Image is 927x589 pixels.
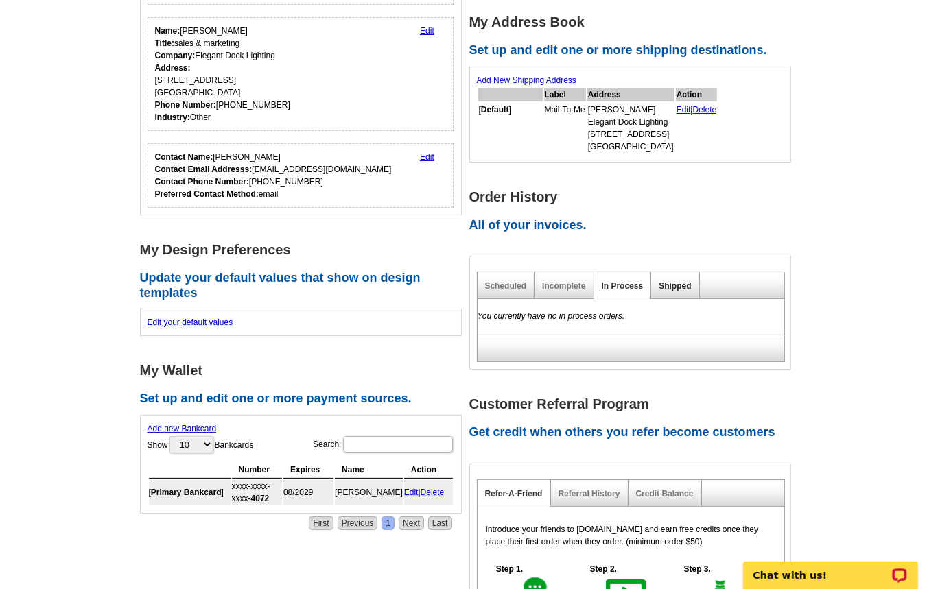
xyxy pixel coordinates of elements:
[151,488,222,497] b: Primary Bankcard
[382,516,395,530] a: 1
[148,17,454,131] div: Your personal details.
[542,281,585,291] a: Incomplete
[148,143,454,208] div: Who should we contact regarding order issues?
[469,190,799,204] h1: Order History
[232,461,282,479] th: Number
[469,218,799,233] h2: All of your invoices.
[676,103,718,154] td: |
[343,436,453,453] input: Search:
[602,281,644,291] a: In Process
[587,88,674,101] th: Address
[283,461,333,479] th: Expires
[693,105,717,115] a: Delete
[469,15,799,29] h1: My Address Book
[155,51,196,60] strong: Company:
[559,489,620,498] a: Referral History
[481,105,509,115] b: Default
[734,546,927,589] iframe: LiveChat chat widget
[469,425,799,440] h2: Get credit when others you refer become customers
[251,494,270,503] strong: 4072
[399,516,424,530] a: Next
[155,189,259,199] strong: Preferred Contact Method:
[140,392,469,407] h2: Set up and edit one or more payment sources.
[478,103,543,154] td: [ ]
[676,88,718,101] th: Action
[140,363,469,378] h1: My Wallet
[148,424,217,433] a: Add new Bankcard
[544,103,586,154] td: Mail-To-Me
[155,165,253,174] strong: Contact Email Addresss:
[404,480,453,505] td: |
[149,480,231,505] td: [ ]
[140,271,469,300] h2: Update your default values that show on design templates
[477,75,576,85] a: Add New Shipping Address
[485,489,543,498] a: Refer-A-Friend
[677,105,691,115] a: Edit
[478,311,625,321] em: You currently have no in process orders.
[583,563,624,575] h5: Step 2.
[148,317,233,327] a: Edit your default values
[469,397,799,411] h1: Customer Referral Program
[428,516,452,530] a: Last
[338,516,378,530] a: Previous
[155,151,392,200] div: [PERSON_NAME] [EMAIL_ADDRESS][DOMAIN_NAME] [PHONE_NUMBER] email
[140,243,469,257] h1: My Design Preferences
[420,26,434,36] a: Edit
[544,88,586,101] th: Label
[169,436,213,453] select: ShowBankcards
[420,152,434,162] a: Edit
[485,281,527,291] a: Scheduled
[155,63,191,73] strong: Address:
[283,480,333,505] td: 08/2029
[148,435,254,455] label: Show Bankcards
[489,563,530,575] h5: Step 1.
[404,488,419,497] a: Edit
[155,177,249,187] strong: Contact Phone Number:
[587,103,674,154] td: [PERSON_NAME] Elegant Dock Lighting [STREET_ADDRESS] [GEOGRAPHIC_DATA]
[155,112,190,122] strong: Industry:
[636,489,694,498] a: Credit Balance
[659,281,691,291] a: Shipped
[155,38,174,48] strong: Title:
[677,563,718,575] h5: Step 3.
[155,26,180,36] strong: Name:
[232,480,282,505] td: xxxx-xxxx-xxxx-
[335,461,403,479] th: Name
[155,152,213,162] strong: Contact Name:
[404,461,453,479] th: Action
[155,100,216,110] strong: Phone Number:
[469,43,799,58] h2: Set up and edit one or more shipping destinations.
[309,516,333,530] a: First
[155,25,290,123] div: [PERSON_NAME] sales & marketing Elegant Dock Lighting [STREET_ADDRESS] [GEOGRAPHIC_DATA] [PHONE_N...
[486,523,776,548] p: Introduce your friends to [DOMAIN_NAME] and earn free credits once they place their first order w...
[335,480,403,505] td: [PERSON_NAME]
[421,488,445,497] a: Delete
[313,435,454,454] label: Search:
